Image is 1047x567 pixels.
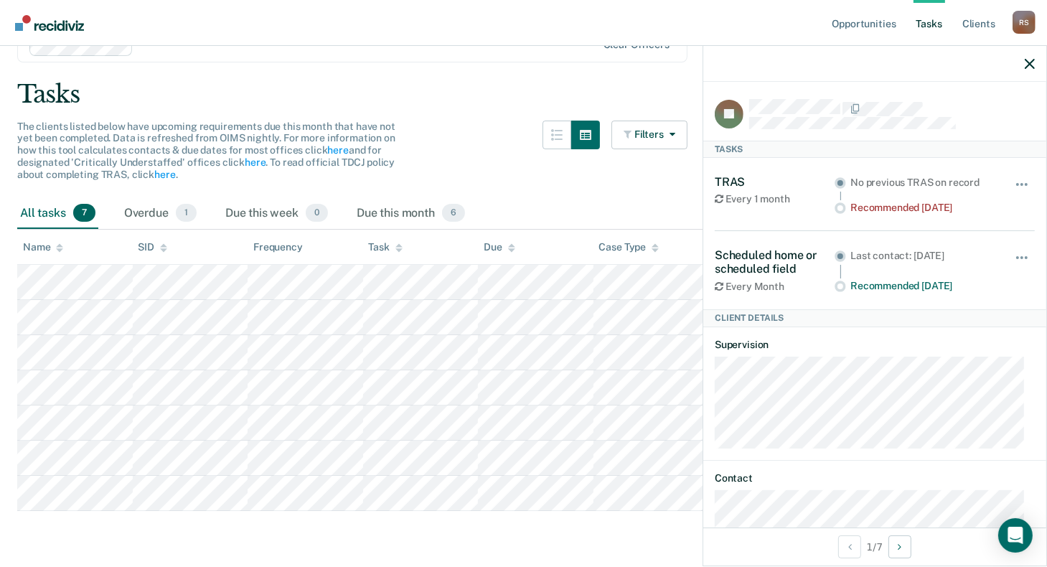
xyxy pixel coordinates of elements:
[715,175,835,189] div: TRAS
[703,141,1046,158] div: Tasks
[850,250,995,262] div: Last contact: [DATE]
[715,281,835,293] div: Every Month
[1013,11,1036,34] div: R S
[17,198,98,230] div: All tasks
[15,15,84,31] img: Recidiviz
[998,518,1033,553] div: Open Intercom Messenger
[369,241,403,253] div: Task
[354,198,468,230] div: Due this month
[850,280,995,292] div: Recommended [DATE]
[327,144,348,156] a: here
[138,241,168,253] div: SID
[715,193,835,205] div: Every 1 month
[715,339,1035,351] dt: Supervision
[245,156,266,168] a: here
[17,121,395,180] span: The clients listed below have upcoming requirements due this month that have not yet been complet...
[23,241,63,253] div: Name
[715,472,1035,484] dt: Contact
[17,80,1030,109] div: Tasks
[121,198,199,230] div: Overdue
[484,241,515,253] div: Due
[703,528,1046,566] div: 1 / 7
[73,204,95,222] span: 7
[442,204,465,222] span: 6
[306,204,328,222] span: 0
[838,535,861,558] button: Previous Client
[888,535,911,558] button: Next Client
[715,248,835,276] div: Scheduled home or scheduled field
[222,198,331,230] div: Due this week
[611,121,687,149] button: Filters
[253,241,303,253] div: Frequency
[599,241,659,253] div: Case Type
[176,204,197,222] span: 1
[850,177,995,189] div: No previous TRAS on record
[1013,11,1036,34] button: Profile dropdown button
[154,169,175,180] a: here
[850,202,995,214] div: Recommended [DATE]
[703,309,1046,327] div: Client Details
